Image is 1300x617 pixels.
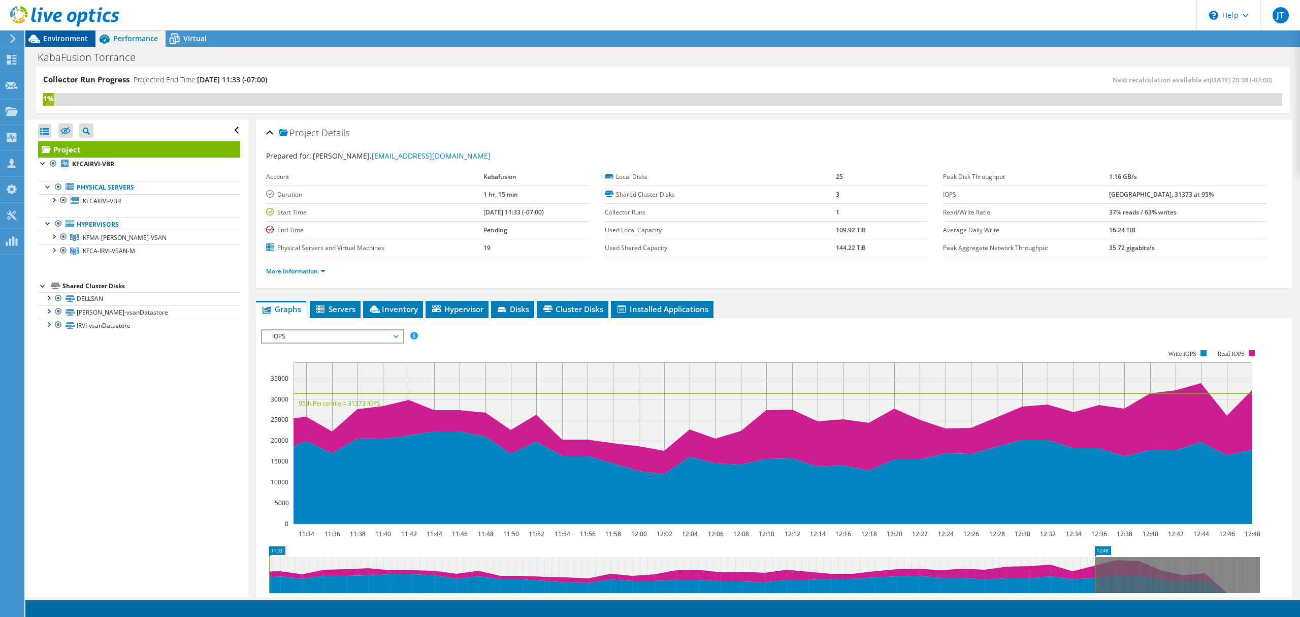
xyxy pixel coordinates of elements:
label: Shared Cluster Disks [605,190,836,200]
div: Shared Cluster Disks [62,280,240,292]
text: 12:44 [1043,597,1059,605]
span: Disks [496,304,529,314]
a: More Information [266,267,326,275]
b: 35.72 gigabits/s [1109,243,1155,252]
b: 1.16 GB/s [1109,172,1137,181]
a: KFCAIRVI-VBR [38,194,240,207]
b: 144.22 TiB [836,243,866,252]
label: Peak Aggregate Network Throughput [943,243,1109,253]
label: Collector Runs [605,207,836,218]
b: 19 [483,243,491,252]
text: 10000 [271,478,288,486]
text: 12:04 [682,530,698,538]
span: Environment [43,34,88,43]
text: 12:10 [669,597,685,605]
label: Account [266,172,483,182]
text: Read IOPS [1218,350,1245,357]
text: 12:46 [1219,530,1235,538]
label: Read/Write Ratio [943,207,1109,218]
text: 11:44 [382,597,398,605]
span: KFCA-IRVI-VSAN-M [83,246,135,255]
text: 11:36 [324,530,340,538]
text: 11:36 [295,597,310,605]
span: Hypervisor [431,304,483,314]
text: 12:36 [955,597,971,605]
text: 12:58 [1197,597,1213,605]
h1: KabaFusion Torrance [33,52,151,63]
span: Project [279,128,319,138]
text: 12:34 [1066,530,1082,538]
text: 12:32 [1040,530,1056,538]
label: Used Local Capacity [605,225,836,235]
text: 12:28 [989,530,1005,538]
text: 35000 [271,374,288,383]
span: [DATE] 20:38 (-07:00) [1210,75,1272,84]
text: 12:56 [1175,597,1191,605]
b: 16.24 TiB [1109,226,1135,234]
span: [PERSON_NAME], [313,151,491,161]
label: Duration [266,190,483,200]
text: 11:42 [401,530,417,538]
span: Cluster Disks [542,304,603,314]
text: 12:22 [801,597,817,605]
text: 12:34 [933,597,949,605]
label: IOPS [943,190,1109,200]
text: 11:38 [350,530,366,538]
span: IOPS [267,330,398,343]
text: 12:30 [889,597,905,605]
b: Kabafusion [483,172,516,181]
label: Physical Servers and Virtual Machines [266,243,483,253]
text: 13:00 [1219,597,1235,605]
text: 12:14 [713,597,729,605]
b: 1 [836,208,839,217]
text: 12:16 [835,530,851,538]
text: 12:32 [911,597,927,605]
text: 11:46 [452,530,468,538]
text: 12:18 [757,597,773,605]
a: Physical Servers [38,181,240,194]
text: 5000 [275,499,289,507]
text: 12:22 [912,530,928,538]
text: Write IOPS [1168,350,1196,357]
span: Virtual [183,34,207,43]
text: 11:48 [427,597,442,605]
b: [GEOGRAPHIC_DATA], 31373 at 95% [1109,190,1214,199]
text: 30000 [271,395,288,404]
text: 12:14 [810,530,826,538]
text: 12:38 [1117,530,1132,538]
span: [DATE] 11:33 (-07:00) [197,75,267,84]
text: 12:46 [1065,597,1081,605]
text: 12:26 [845,597,861,605]
text: 15000 [271,457,288,466]
text: 13:02 [1241,597,1257,605]
text: 11:52 [529,530,544,538]
span: Inventory [368,304,418,314]
span: Servers [315,304,355,314]
span: Graphs [261,304,301,314]
text: 12:02 [657,530,672,538]
text: 11:56 [580,530,596,538]
span: Installed Applications [616,304,708,314]
text: 95th Percentile = 31373 IOPS [299,399,380,408]
b: 1 hr, 15 min [483,190,518,199]
text: 12:00 [631,530,647,538]
div: 1% [43,93,54,104]
label: Average Daily Write [943,225,1109,235]
text: 0 [285,519,288,528]
text: 11:34 [299,530,314,538]
label: Peak Disk Throughput [943,172,1109,182]
text: 12:42 [1168,530,1184,538]
a: KFCAIRVI-VBR [38,158,240,171]
text: 12:50 [1109,597,1125,605]
label: Used Shared Capacity [605,243,836,253]
text: 11:44 [427,530,442,538]
text: 25000 [271,415,288,424]
text: 12:16 [735,597,751,605]
span: KFMA-[PERSON_NAME]-VSAN [83,233,167,242]
a: KFMA-WALT-VSAN [38,231,240,244]
text: 12:42 [1021,597,1037,605]
text: 12:20 [887,530,902,538]
text: 12:00 [559,597,574,605]
label: Prepared for: [266,151,311,161]
text: 12:40 [1143,530,1158,538]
